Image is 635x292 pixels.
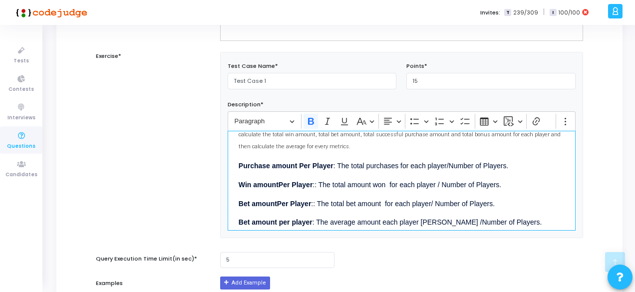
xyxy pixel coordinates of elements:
[228,131,576,231] div: Editor editing area: main
[239,162,333,170] strong: Purchase amount Per Player
[5,171,37,179] span: Candidates
[7,142,35,151] span: Questions
[239,218,313,226] strong: Bet amount per player
[277,200,312,208] strong: Per Player
[480,8,500,17] label: Invites:
[96,279,123,288] label: Examples
[239,197,565,209] p: :: The total bet amount for each player/ Number of Players.
[228,62,278,70] label: Test Case Name*
[406,62,427,70] label: Points*
[239,181,279,189] strong: Win amount
[559,8,580,17] span: 100/100
[8,85,34,94] span: Contests
[96,52,121,60] label: Exercise*
[239,159,565,171] p: : The total purchases for each player/Number of Players.
[239,216,565,228] p: : The average amount each player [PERSON_NAME] /Number of Players.
[220,277,270,290] button: Add Example
[504,9,511,16] span: T
[96,255,197,263] label: Query Execution Time Limit(in sec)*
[13,57,29,65] span: Tests
[235,115,287,127] span: Paragraph
[7,114,35,122] span: Interviews
[230,114,299,129] button: Paragraph
[228,100,264,109] label: Description*
[513,8,538,17] span: 239/309
[550,9,556,16] span: I
[239,131,561,150] span: calculate the total win amount, total bet amount, total successful purchase amount and total bonu...
[543,7,545,17] span: |
[239,178,565,190] p: :: The total amount won for each player / Number of Players.
[228,111,576,131] div: Editor toolbar
[239,200,277,208] strong: Bet amount
[12,2,87,22] img: logo
[279,181,313,189] strong: Per Player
